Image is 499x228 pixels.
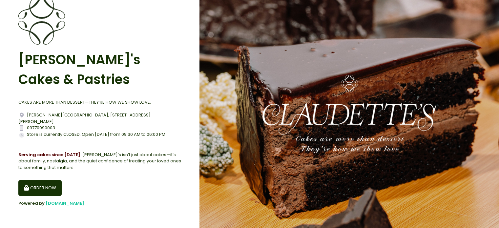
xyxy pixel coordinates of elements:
[18,152,181,171] div: [PERSON_NAME]’s isn’t just about cakes—it’s about family, nostalgia, and the quiet confidence of ...
[46,200,84,206] a: [DOMAIN_NAME]
[18,45,181,95] div: [PERSON_NAME]'s Cakes & Pastries
[18,200,181,207] div: Powered by
[18,125,181,131] div: 09770090003
[18,138,55,145] button: see store hours
[18,131,181,145] div: Store is currently CLOSED. Open [DATE] from 09:30 AM to 06:00 PM
[18,180,62,196] button: ORDER NOW
[18,152,81,158] b: Serving cakes since [DATE].
[18,112,181,125] div: [PERSON_NAME][GEOGRAPHIC_DATA], [STREET_ADDRESS][PERSON_NAME]
[18,99,181,106] div: CAKES ARE MORE THAN DESSERT—THEY’RE HOW WE SHOW LOVE.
